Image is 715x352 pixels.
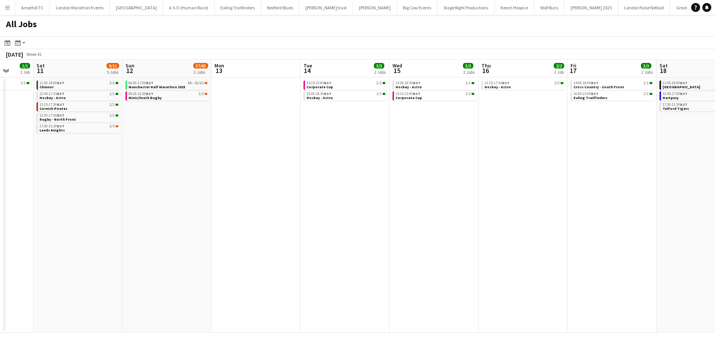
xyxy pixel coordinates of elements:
[299,0,353,15] button: [PERSON_NAME] trust
[163,0,214,15] button: A.S.O (Human Race)
[397,0,438,15] button: Big Cow Events
[25,51,43,57] span: Week 41
[6,51,23,58] div: [DATE]
[214,0,261,15] button: Ealing Trailfinders
[618,0,670,15] button: London Pulse Netball
[15,0,50,15] button: Ampthill TC
[565,0,618,15] button: [PERSON_NAME] 2025
[110,0,163,15] button: [GEOGRAPHIC_DATA]
[438,0,495,15] button: Stage Right Productions
[261,0,299,15] button: Bedford Blues
[353,0,397,15] button: [PERSON_NAME]
[495,0,534,15] button: Keech Hospice
[50,0,110,15] button: London Marathon Events
[534,0,565,15] button: Wolf Runs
